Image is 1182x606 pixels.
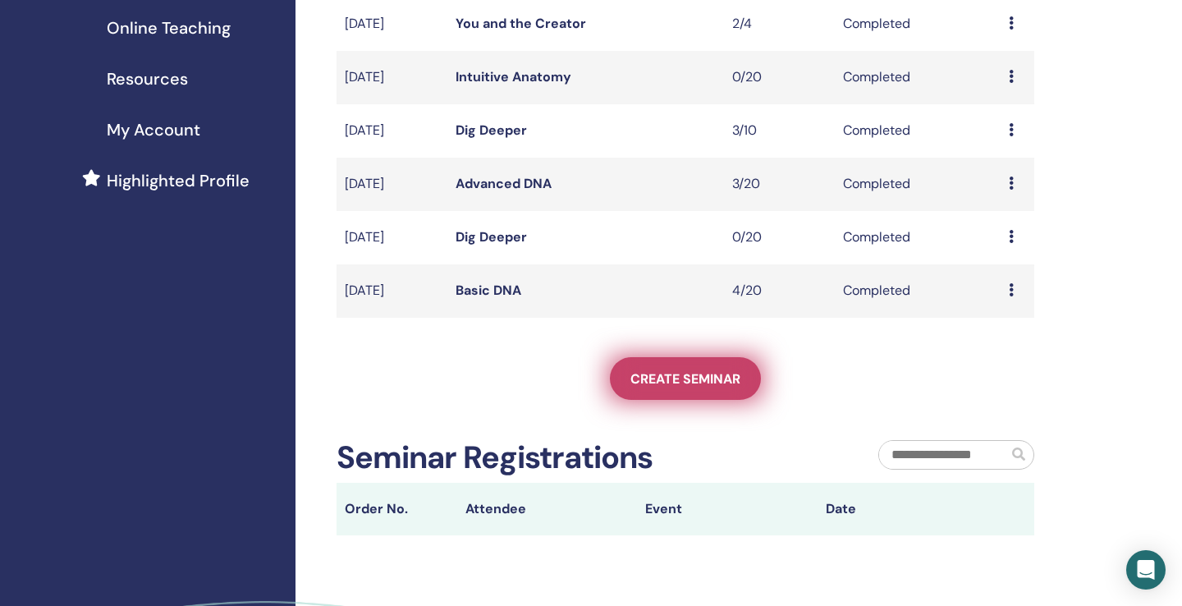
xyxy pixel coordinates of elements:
td: 0/20 [724,211,835,264]
a: Advanced DNA [456,175,552,192]
th: Attendee [457,483,638,535]
div: Open Intercom Messenger [1126,550,1166,590]
td: [DATE] [337,264,447,318]
a: You and the Creator [456,15,586,32]
td: 3/20 [724,158,835,211]
th: Date [818,483,998,535]
td: [DATE] [337,51,447,104]
th: Event [637,483,818,535]
td: 3/10 [724,104,835,158]
a: Dig Deeper [456,228,527,246]
td: Completed [835,158,1001,211]
a: Basic DNA [456,282,521,299]
td: [DATE] [337,104,447,158]
td: [DATE] [337,158,447,211]
th: Order No. [337,483,457,535]
td: 4/20 [724,264,835,318]
span: Highlighted Profile [107,168,250,193]
td: Completed [835,51,1001,104]
td: Completed [835,104,1001,158]
a: Intuitive Anatomy [456,68,571,85]
a: Dig Deeper [456,122,527,139]
td: Completed [835,264,1001,318]
td: Completed [835,211,1001,264]
span: My Account [107,117,200,142]
a: Create seminar [610,357,761,400]
span: Resources [107,67,188,91]
span: Create seminar [630,370,740,388]
h2: Seminar Registrations [337,439,653,477]
td: 0/20 [724,51,835,104]
td: [DATE] [337,211,447,264]
span: Online Teaching [107,16,231,40]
